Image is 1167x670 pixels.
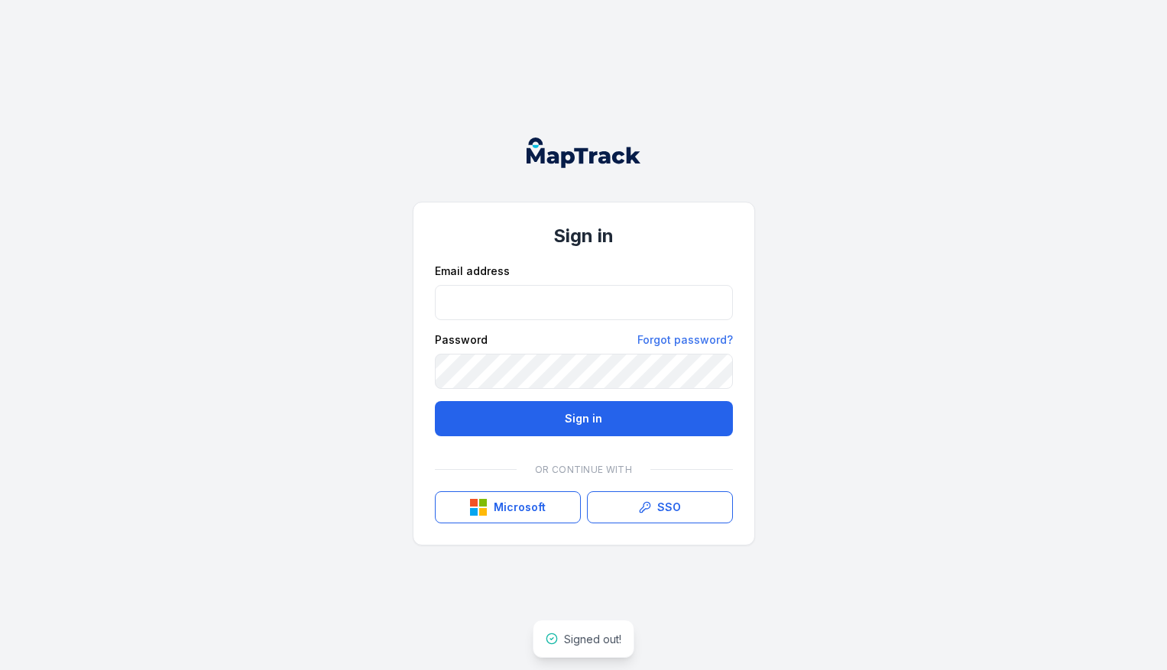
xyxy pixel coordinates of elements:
[435,491,581,523] button: Microsoft
[435,224,733,248] h1: Sign in
[435,332,488,348] label: Password
[502,138,666,168] nav: Global
[637,332,733,348] a: Forgot password?
[587,491,733,523] a: SSO
[435,264,510,279] label: Email address
[435,455,733,485] div: Or continue with
[435,401,733,436] button: Sign in
[564,633,621,646] span: Signed out!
